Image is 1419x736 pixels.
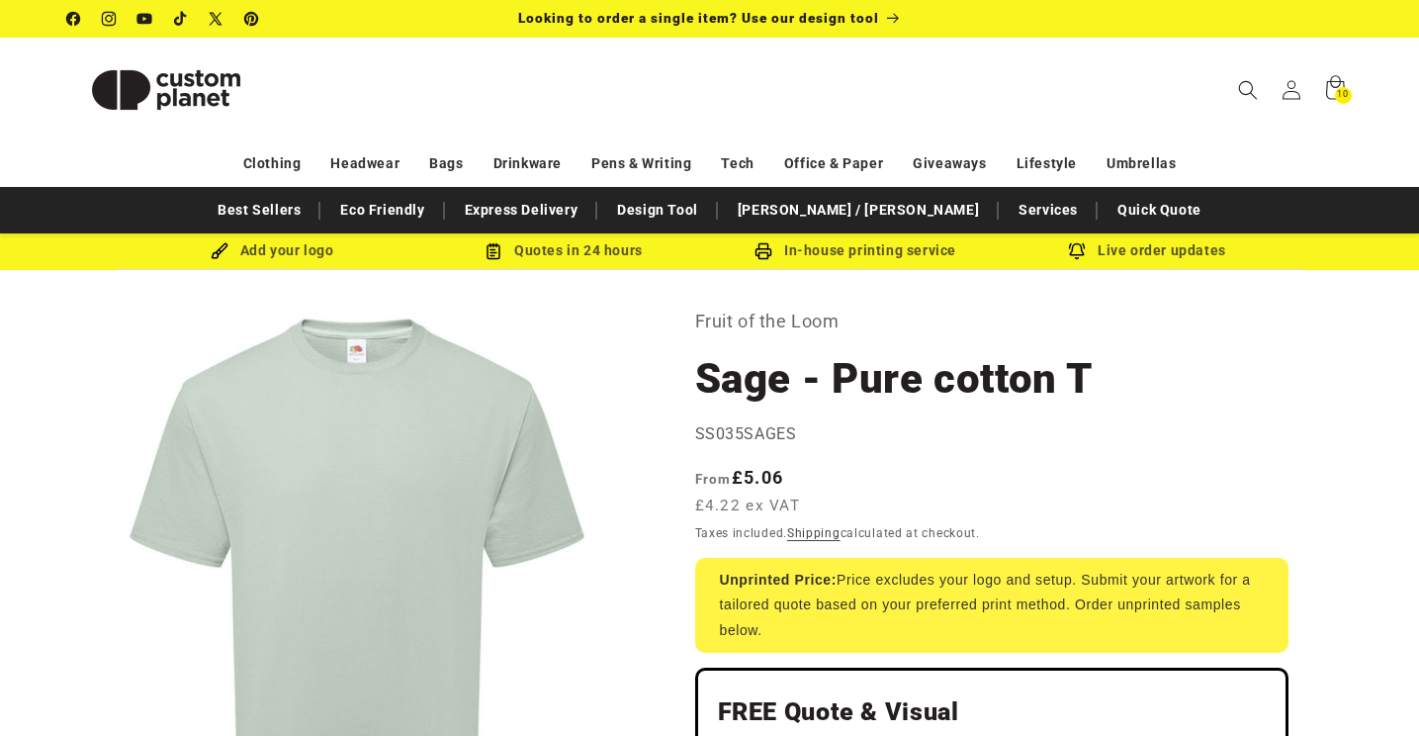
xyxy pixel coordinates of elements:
a: Eco Friendly [330,193,434,228]
a: Pens & Writing [591,146,691,181]
span: SS035SAGES [695,424,797,443]
a: Umbrellas [1107,146,1176,181]
div: Price excludes your logo and setup. Submit your artwork for a tailored quote based on your prefer... [695,558,1288,653]
a: Bags [429,146,463,181]
a: Tech [721,146,754,181]
img: Order Updates Icon [485,242,502,260]
span: From [695,471,732,487]
summary: Search [1226,68,1270,112]
a: Shipping [787,526,841,540]
a: Custom Planet [59,38,272,141]
div: In-house printing service [710,238,1002,263]
p: Fruit of the Loom [695,306,1288,337]
a: Best Sellers [208,193,310,228]
a: Services [1009,193,1088,228]
span: Looking to order a single item? Use our design tool [518,10,879,26]
span: 10 [1337,87,1348,104]
a: Drinkware [493,146,562,181]
a: Headwear [330,146,399,181]
a: Quick Quote [1108,193,1211,228]
img: Brush Icon [211,242,228,260]
a: Express Delivery [455,193,588,228]
img: Order updates [1068,242,1086,260]
div: Add your logo [127,238,418,263]
span: £4.22 ex VAT [695,495,801,517]
strong: £5.06 [695,467,784,488]
div: Quotes in 24 hours [418,238,710,263]
img: Custom Planet [67,46,265,135]
a: Design Tool [607,193,708,228]
a: Office & Paper [784,146,883,181]
a: Giveaways [913,146,986,181]
a: [PERSON_NAME] / [PERSON_NAME] [728,193,989,228]
a: Clothing [243,146,302,181]
img: In-house printing [754,242,772,260]
h2: FREE Quote & Visual [718,696,1266,728]
div: Taxes included. calculated at checkout. [695,523,1288,543]
a: Lifestyle [1017,146,1077,181]
h1: Sage - Pure cotton T [695,352,1288,406]
strong: Unprinted Price: [720,572,838,588]
div: Live order updates [1002,238,1293,263]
